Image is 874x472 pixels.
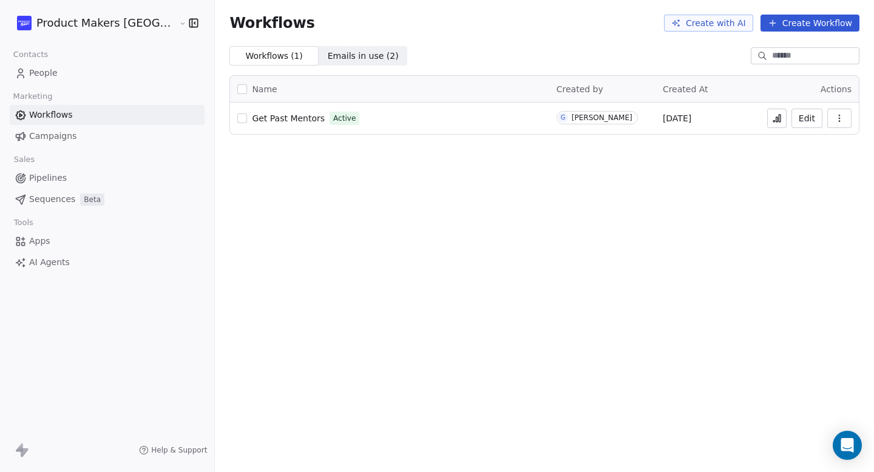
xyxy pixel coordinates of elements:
span: Sequences [29,193,75,206]
div: Open Intercom Messenger [833,431,862,460]
a: Workflows [10,105,205,125]
button: Edit [791,109,822,128]
span: Sales [8,150,40,169]
span: Help & Support [151,445,207,455]
span: AI Agents [29,256,70,269]
span: Workflows [29,109,73,121]
span: Tools [8,214,38,232]
span: Marketing [8,87,58,106]
span: Apps [29,235,50,248]
img: logo-pm-flat-whiteonblue@2x.png [17,16,32,30]
span: Campaigns [29,130,76,143]
span: Contacts [8,46,53,64]
span: Actions [821,84,852,94]
a: SequencesBeta [10,189,205,209]
div: [PERSON_NAME] [572,113,632,122]
span: People [29,67,58,79]
span: Active [333,113,356,124]
span: Beta [80,194,104,206]
span: Created At [663,84,708,94]
button: Product Makers [GEOGRAPHIC_DATA] [15,13,170,33]
span: Emails in use ( 2 ) [328,50,399,62]
span: Pipelines [29,172,67,184]
button: Create Workflow [761,15,859,32]
div: G [561,113,566,123]
a: Help & Support [139,445,207,455]
span: Get Past Mentors [252,113,325,123]
span: [DATE] [663,112,691,124]
span: Product Makers [GEOGRAPHIC_DATA] [36,15,176,31]
span: Created by [557,84,603,94]
button: Create with AI [664,15,753,32]
a: Campaigns [10,126,205,146]
a: People [10,63,205,83]
a: Pipelines [10,168,205,188]
span: Workflows [229,15,314,32]
a: Apps [10,231,205,251]
a: AI Agents [10,252,205,272]
span: Name [252,83,277,96]
a: Get Past Mentors [252,112,325,124]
